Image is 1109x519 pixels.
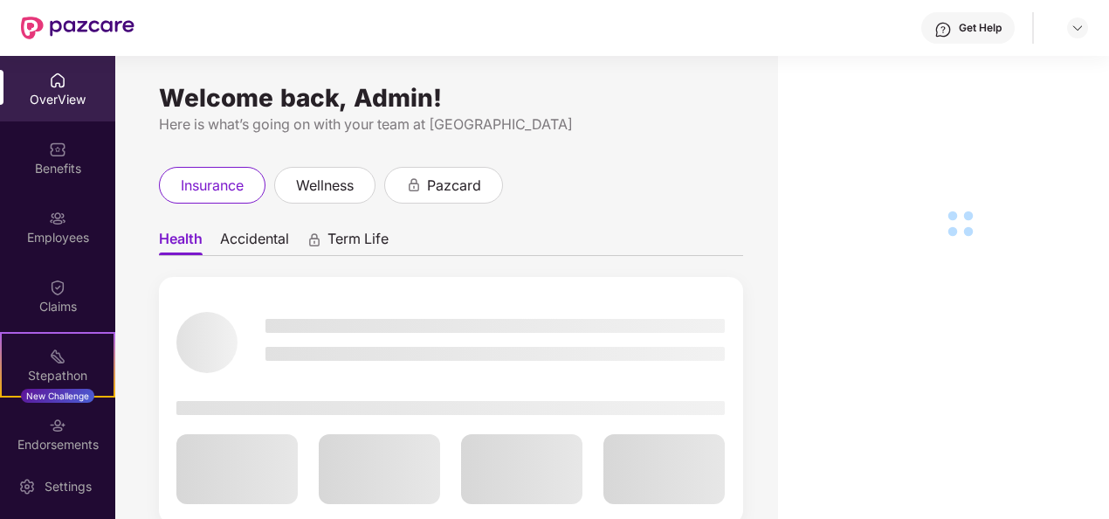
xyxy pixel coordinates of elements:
img: svg+xml;base64,PHN2ZyBpZD0iU2V0dGluZy0yMHgyMCIgeG1sbnM9Imh0dHA6Ly93d3cudzMub3JnLzIwMDAvc3ZnIiB3aW... [18,478,36,495]
span: insurance [181,175,244,197]
img: svg+xml;base64,PHN2ZyBpZD0iRHJvcGRvd24tMzJ4MzIiIHhtbG5zPSJodHRwOi8vd3d3LnczLm9yZy8yMDAwL3N2ZyIgd2... [1071,21,1085,35]
img: svg+xml;base64,PHN2ZyBpZD0iRW5kb3JzZW1lbnRzIiB4bWxucz0iaHR0cDovL3d3dy53My5vcmcvMjAwMC9zdmciIHdpZH... [49,417,66,434]
span: wellness [296,175,354,197]
span: Health [159,230,203,255]
div: Here is what’s going on with your team at [GEOGRAPHIC_DATA] [159,114,743,135]
img: svg+xml;base64,PHN2ZyBpZD0iSG9tZSIgeG1sbnM9Imh0dHA6Ly93d3cudzMub3JnLzIwMDAvc3ZnIiB3aWR0aD0iMjAiIG... [49,72,66,89]
img: svg+xml;base64,PHN2ZyBpZD0iRW1wbG95ZWVzIiB4bWxucz0iaHR0cDovL3d3dy53My5vcmcvMjAwMC9zdmciIHdpZHRoPS... [49,210,66,227]
div: Get Help [959,21,1002,35]
div: Stepathon [2,367,114,384]
img: svg+xml;base64,PHN2ZyB4bWxucz0iaHR0cDovL3d3dy53My5vcmcvMjAwMC9zdmciIHdpZHRoPSIyMSIgaGVpZ2h0PSIyMC... [49,348,66,365]
div: Settings [39,478,97,495]
img: svg+xml;base64,PHN2ZyBpZD0iQ2xhaW0iIHhtbG5zPSJodHRwOi8vd3d3LnczLm9yZy8yMDAwL3N2ZyIgd2lkdGg9IjIwIi... [49,279,66,296]
div: New Challenge [21,389,94,403]
span: Accidental [220,230,289,255]
img: svg+xml;base64,PHN2ZyBpZD0iQmVuZWZpdHMiIHhtbG5zPSJodHRwOi8vd3d3LnczLm9yZy8yMDAwL3N2ZyIgd2lkdGg9Ij... [49,141,66,158]
span: pazcard [427,175,481,197]
div: Welcome back, Admin! [159,91,743,105]
div: animation [406,176,422,192]
div: animation [307,232,322,247]
span: Term Life [327,230,389,255]
img: New Pazcare Logo [21,17,134,39]
img: svg+xml;base64,PHN2ZyBpZD0iSGVscC0zMngzMiIgeG1sbnM9Imh0dHA6Ly93d3cudzMub3JnLzIwMDAvc3ZnIiB3aWR0aD... [934,21,952,38]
